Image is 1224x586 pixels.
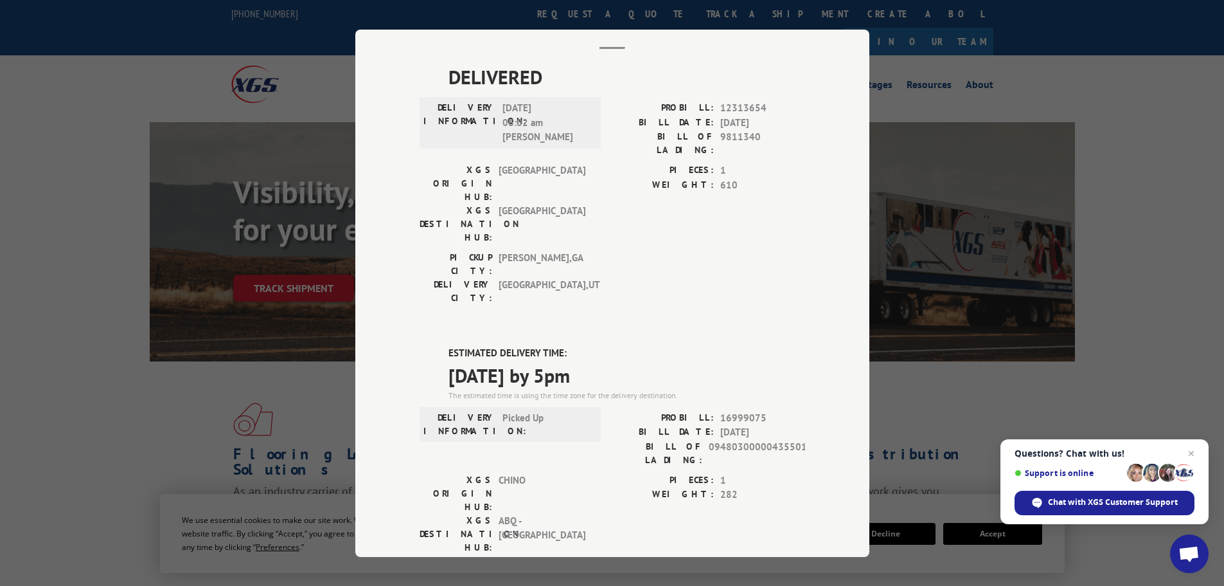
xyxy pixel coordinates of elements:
[720,410,805,425] span: 16999075
[720,178,805,192] span: 610
[612,130,714,157] label: BILL OF LADING:
[499,278,585,305] span: [GEOGRAPHIC_DATA] , UT
[612,425,714,440] label: BILL DATE:
[1184,446,1199,461] span: Close chat
[709,439,805,466] span: 09480300000435501
[420,513,492,554] label: XGS DESTINATION HUB:
[448,389,805,401] div: The estimated time is using the time zone for the delivery destination.
[423,410,496,437] label: DELIVERY INFORMATION:
[420,204,492,244] label: XGS DESTINATION HUB:
[502,101,589,145] span: [DATE] 06:02 am [PERSON_NAME]
[1048,497,1178,508] span: Chat with XGS Customer Support
[420,251,492,278] label: PICKUP CITY:
[612,178,714,192] label: WEIGHT:
[423,101,496,145] label: DELIVERY INFORMATION:
[1015,448,1194,459] span: Questions? Chat with us!
[612,473,714,488] label: PIECES:
[499,204,585,244] span: [GEOGRAPHIC_DATA]
[448,360,805,389] span: [DATE] by 5pm
[420,6,805,30] h2: Track Shipment
[720,115,805,130] span: [DATE]
[499,473,585,513] span: CHINO
[612,439,702,466] label: BILL OF LADING:
[420,473,492,513] label: XGS ORIGIN HUB:
[1015,491,1194,515] div: Chat with XGS Customer Support
[720,473,805,488] span: 1
[720,488,805,502] span: 282
[499,251,585,278] span: [PERSON_NAME] , GA
[448,346,805,361] label: ESTIMATED DELIVERY TIME:
[612,410,714,425] label: PROBILL:
[612,101,714,116] label: PROBILL:
[502,410,589,437] span: Picked Up
[499,513,585,554] span: ABQ - [GEOGRAPHIC_DATA]
[499,163,585,204] span: [GEOGRAPHIC_DATA]
[612,488,714,502] label: WEIGHT:
[612,163,714,178] label: PIECES:
[612,115,714,130] label: BILL DATE:
[720,130,805,157] span: 9811340
[720,101,805,116] span: 12313654
[720,425,805,440] span: [DATE]
[420,278,492,305] label: DELIVERY CITY:
[1015,468,1122,478] span: Support is online
[1170,535,1209,573] div: Open chat
[448,62,805,91] span: DELIVERED
[420,163,492,204] label: XGS ORIGIN HUB:
[720,163,805,178] span: 1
